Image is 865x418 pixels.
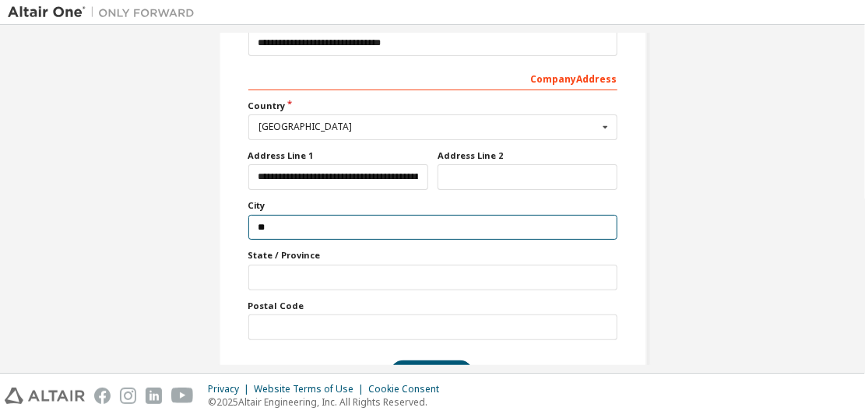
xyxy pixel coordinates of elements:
label: City [248,199,617,212]
div: [GEOGRAPHIC_DATA] [259,122,598,132]
div: Website Terms of Use [254,383,368,395]
img: altair_logo.svg [5,388,85,404]
button: Next [391,360,473,384]
img: youtube.svg [171,388,194,404]
div: Cookie Consent [368,383,448,395]
label: Address Line 2 [438,149,617,162]
img: facebook.svg [94,388,111,404]
div: Privacy [208,383,254,395]
img: instagram.svg [120,388,136,404]
label: Postal Code [248,300,617,312]
div: Company Address [248,65,617,90]
p: © 2025 Altair Engineering, Inc. All Rights Reserved. [208,395,448,409]
label: Address Line 1 [248,149,428,162]
label: State / Province [248,249,617,262]
img: Altair One [8,5,202,20]
label: Country [248,100,617,112]
img: linkedin.svg [146,388,162,404]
